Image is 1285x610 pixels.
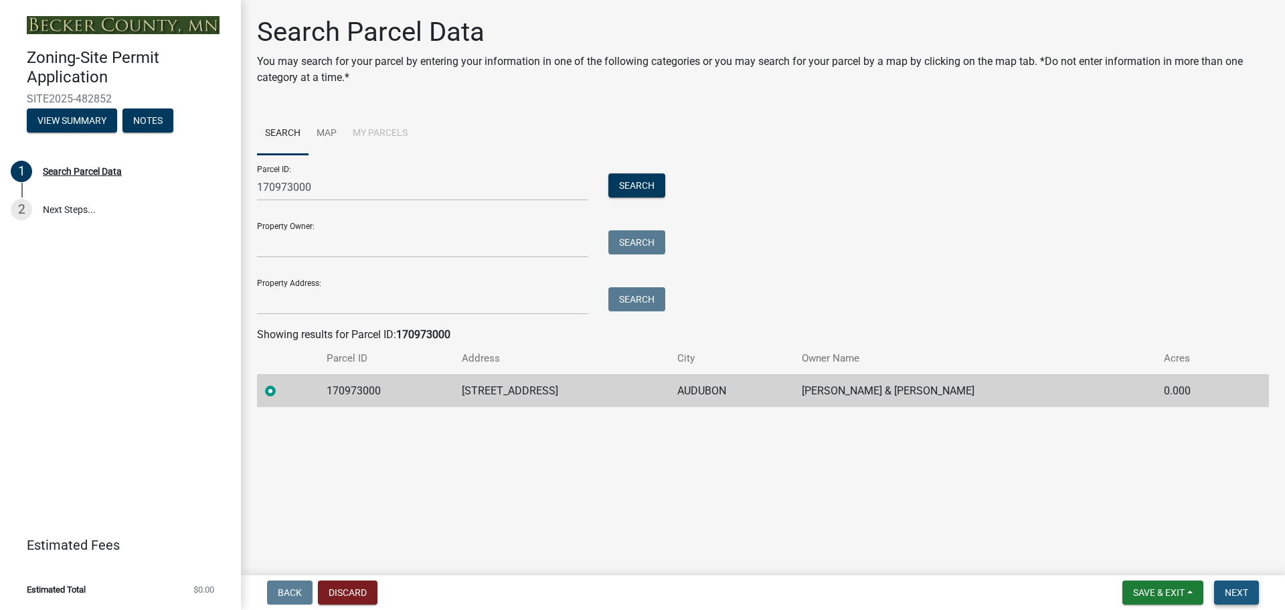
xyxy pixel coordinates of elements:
[11,199,32,220] div: 2
[257,16,1269,48] h1: Search Parcel Data
[1225,587,1248,598] span: Next
[1156,374,1238,407] td: 0.000
[27,16,220,34] img: Becker County, Minnesota
[608,173,665,198] button: Search
[669,343,794,374] th: City
[193,585,214,594] span: $0.00
[319,374,453,407] td: 170973000
[608,230,665,254] button: Search
[454,374,669,407] td: [STREET_ADDRESS]
[27,48,230,87] h4: Zoning-Site Permit Application
[257,327,1269,343] div: Showing results for Parcel ID:
[122,108,173,133] button: Notes
[11,532,220,558] a: Estimated Fees
[1156,343,1238,374] th: Acres
[257,54,1269,86] p: You may search for your parcel by entering your information in one of the following categories or...
[1214,581,1259,605] button: Next
[1122,581,1203,605] button: Save & Exit
[11,161,32,182] div: 1
[267,581,313,605] button: Back
[318,581,377,605] button: Discard
[319,343,453,374] th: Parcel ID
[309,112,345,155] a: Map
[669,374,794,407] td: AUDUBON
[43,167,122,176] div: Search Parcel Data
[794,374,1156,407] td: [PERSON_NAME] & [PERSON_NAME]
[257,112,309,155] a: Search
[794,343,1156,374] th: Owner Name
[122,116,173,127] wm-modal-confirm: Notes
[454,343,669,374] th: Address
[396,328,450,341] strong: 170973000
[608,287,665,311] button: Search
[27,116,117,127] wm-modal-confirm: Summary
[27,585,86,594] span: Estimated Total
[27,92,214,105] span: SITE2025-482852
[1133,587,1185,598] span: Save & Exit
[278,587,302,598] span: Back
[27,108,117,133] button: View Summary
